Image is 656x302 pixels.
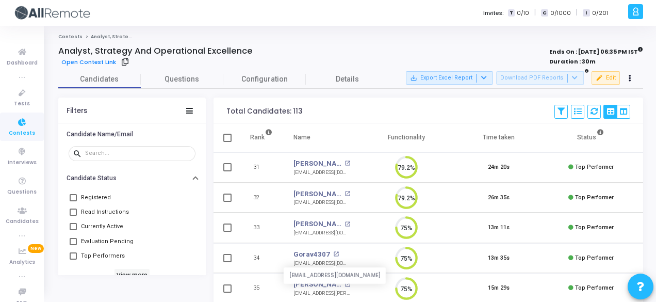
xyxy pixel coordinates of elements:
h6: View more [114,269,150,280]
div: 13m 35s [488,254,510,263]
a: Open Contest Link [58,56,119,68]
span: Candidates [6,217,39,226]
span: Top Performer [575,284,614,291]
div: Total Candidates: 113 [226,107,302,116]
div: 26m 35s [488,194,510,202]
span: I [583,9,589,17]
div: 24m 20s [488,163,510,172]
span: Top Performer [575,255,614,261]
span: Currently Active [81,220,123,233]
div: [EMAIL_ADDRESS][PERSON_NAME][DOMAIN_NAME] [293,290,350,297]
span: C [541,9,548,17]
button: Candidate Name/Email [58,126,206,142]
span: Top Performer [575,164,614,170]
span: Evaluation Pending [81,235,134,248]
span: Top Performers [81,250,125,262]
th: Status [545,123,637,152]
span: 0/10 [517,9,529,18]
mat-icon: open_in_new [345,282,350,288]
div: 15m 29s [488,284,510,293]
a: [PERSON_NAME] [293,189,342,199]
strong: Duration : 30m [549,57,596,66]
td: 31 [239,152,283,183]
span: Analytics [9,258,35,267]
mat-icon: open_in_new [345,191,350,197]
span: Interviews [8,158,37,167]
a: Gorav4307 [293,249,330,260]
span: Read Instructions [81,206,129,218]
td: 34 [239,243,283,274]
div: [EMAIL_ADDRESS][DOMAIN_NAME] [284,268,386,284]
button: Download PDF Reports [496,71,584,85]
a: [PERSON_NAME] [293,219,342,229]
div: 13m 11s [488,224,510,232]
span: Questions [7,188,37,197]
button: Export Excel Report [406,71,493,85]
mat-icon: save_alt [410,74,417,82]
a: Contests [58,34,83,40]
mat-icon: edit [596,74,603,82]
span: 0/201 [592,9,608,18]
span: Configuration [223,74,306,85]
strong: Ends On : [DATE] 06:35 PM IST [549,45,643,56]
div: Name [293,132,310,143]
span: Registered [81,192,111,204]
mat-icon: open_in_new [345,221,350,227]
span: Contests [9,129,35,138]
button: Candidate Status [58,170,206,186]
input: Search... [85,150,191,156]
span: | [534,7,536,18]
span: Top Performer [575,224,614,231]
a: [PERSON_NAME] [293,158,342,169]
h6: Candidate Name/Email [67,131,133,138]
nav: breadcrumb [58,34,643,40]
div: Filters [67,107,87,115]
img: logo [13,3,90,23]
label: Invites: [483,9,504,18]
a: [PERSON_NAME] [293,279,342,290]
span: | [576,7,578,18]
mat-icon: open_in_new [345,161,350,166]
th: Rank [239,123,283,152]
div: [EMAIL_ADDRESS][DOMAIN_NAME] [293,229,350,237]
mat-icon: search [73,149,85,158]
div: [EMAIL_ADDRESS][DOMAIN_NAME] [293,169,350,177]
div: Time taken [483,132,515,143]
button: Edit [592,71,620,85]
span: Tests [14,100,30,108]
span: Analyst, Strategy And Operational Excellence [91,34,208,40]
div: View Options [603,105,630,119]
span: Questions [141,74,223,85]
mat-icon: open_in_new [333,251,339,257]
h6: Candidate Status [67,174,117,182]
td: 33 [239,213,283,243]
span: Candidates [58,74,141,85]
th: Functionality [360,123,453,152]
span: Open Contest Link [61,58,116,66]
span: Dashboard [7,59,38,68]
h4: Analyst, Strategy And Operational Excellence [58,46,253,56]
span: New [28,244,44,253]
td: 32 [239,183,283,213]
span: 0/1000 [550,9,571,18]
span: Details [336,74,359,85]
span: Top Performer [575,194,614,201]
div: [EMAIL_ADDRESS][DOMAIN_NAME] [293,199,350,206]
span: T [508,9,515,17]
